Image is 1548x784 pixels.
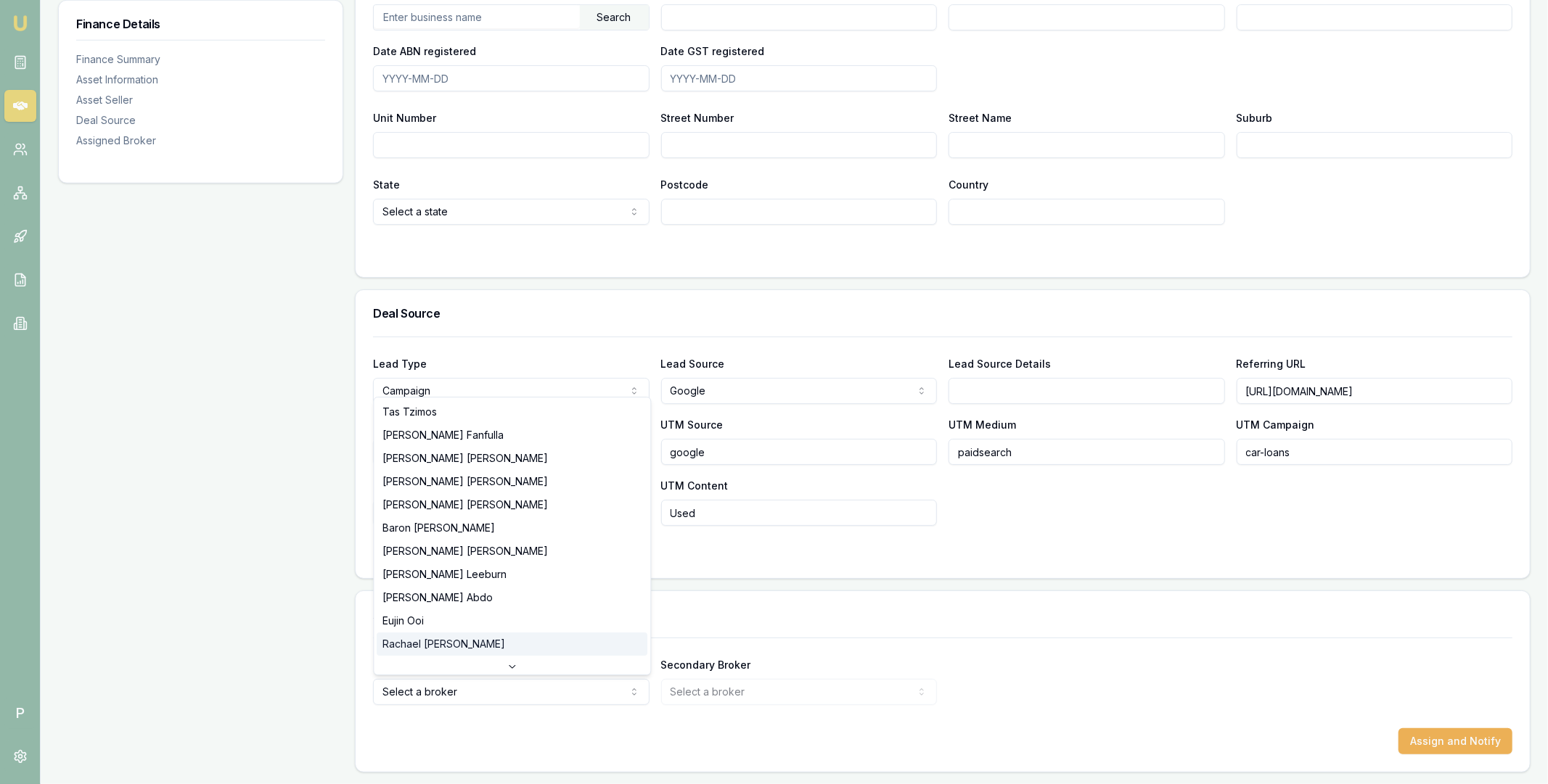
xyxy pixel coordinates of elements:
[382,474,548,489] span: [PERSON_NAME] [PERSON_NAME]
[382,590,493,605] span: [PERSON_NAME] Abdo
[382,614,424,628] span: Eujin Ooi
[382,567,507,582] span: [PERSON_NAME] Leeburn
[382,521,495,535] span: Baron [PERSON_NAME]
[382,405,437,419] span: Tas Tzimos
[382,498,548,512] span: [PERSON_NAME] [PERSON_NAME]
[382,637,505,651] span: Rachael [PERSON_NAME]
[382,451,548,466] span: [PERSON_NAME] [PERSON_NAME]
[382,428,504,442] span: [PERSON_NAME] Fanfulla
[382,544,548,558] span: [PERSON_NAME] [PERSON_NAME]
